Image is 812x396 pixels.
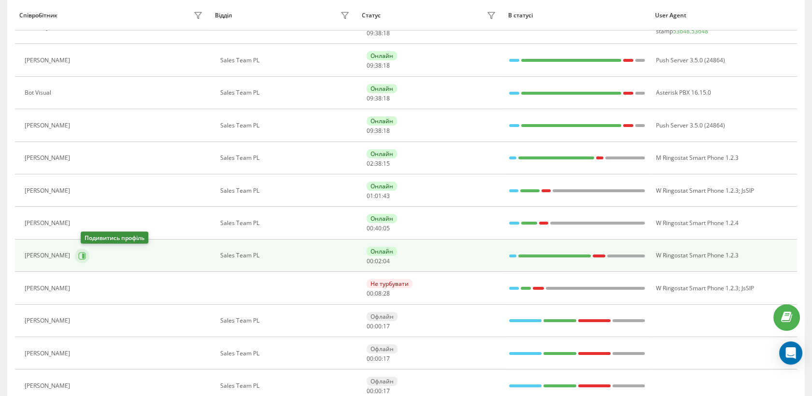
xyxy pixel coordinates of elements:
span: 09 [367,61,373,70]
span: Asterisk PBX 16.15.0 [655,88,711,97]
div: [PERSON_NAME] [25,220,72,226]
div: Sales Team PL [220,155,352,161]
span: 38 [375,29,382,37]
div: : : [367,388,390,395]
div: [PERSON_NAME] [25,382,72,389]
span: 00 [367,289,373,297]
span: Push Server 3.5.0 (24864) [655,56,725,64]
span: 09 [367,29,373,37]
div: Офлайн [367,377,398,386]
span: 15 [383,159,390,168]
div: Не турбувати [367,279,413,288]
div: [PERSON_NAME] [25,350,72,357]
span: 00 [367,257,373,265]
span: JsSIP [741,284,754,292]
span: 05 [383,224,390,232]
div: [PERSON_NAME] [25,187,72,194]
span: 18 [383,29,390,37]
div: Bot Visual [25,89,54,96]
div: : : [367,290,390,297]
span: 17 [383,322,390,330]
div: [PERSON_NAME] [25,317,72,324]
div: : : [367,225,390,232]
div: Sales Team PL [220,25,352,31]
span: 18 [383,127,390,135]
div: : : [367,193,390,199]
div: Sales Team PL [220,252,352,259]
a: 53648.53648 [672,27,708,35]
span: 01 [375,192,382,200]
div: Sales Team PL [220,350,352,357]
div: : : [367,62,390,69]
div: Sales Team PL [220,317,352,324]
div: [PERSON_NAME] [25,285,72,292]
span: 02 [375,257,382,265]
span: 28 [383,289,390,297]
div: Онлайн [367,247,397,256]
span: 00 [367,322,373,330]
div: Онлайн [367,51,397,60]
div: [PERSON_NAME] [25,57,72,64]
div: : : [367,30,390,37]
span: 09 [367,127,373,135]
span: 02 [367,159,373,168]
div: В статусі [508,12,646,19]
span: W Ringostat Smart Phone 1.2.3 [655,186,738,195]
span: 00 [375,387,382,395]
div: : : [367,355,390,362]
span: 09 [367,94,373,102]
span: Push Server 3.5.0 (24864) [655,121,725,129]
span: 18 [383,61,390,70]
span: W Ringostat Smart Phone 1.2.3 [655,284,738,292]
span: 04 [383,257,390,265]
span: 18 [383,94,390,102]
span: 38 [375,94,382,102]
div: Sales Team PL [220,89,352,96]
div: Офлайн [367,312,398,321]
div: : : [367,323,390,330]
div: Онлайн [367,116,397,126]
div: User Agent [655,12,793,19]
span: W Ringostat Smart Phone 1.2.3 [655,251,738,259]
div: Онлайн [367,214,397,223]
div: Подивитись профіль [81,232,148,244]
span: 38 [375,159,382,168]
div: Sales Team PL [220,220,352,226]
span: 00 [367,354,373,363]
span: 08 [375,289,382,297]
div: Онлайн [367,84,397,93]
div: Онлайн [367,182,397,191]
div: Open Intercom Messenger [779,341,802,365]
span: 01 [367,192,373,200]
div: Sales Team PL [220,187,352,194]
div: : : [367,127,390,134]
div: Співробітник [19,12,57,19]
div: : : [367,160,390,167]
span: 00 [375,354,382,363]
span: 00 [367,387,373,395]
span: 00 [375,322,382,330]
span: 43 [383,192,390,200]
div: Статус [362,12,381,19]
div: : : [367,95,390,102]
span: 38 [375,127,382,135]
div: Sales Team PL [220,382,352,389]
span: 17 [383,387,390,395]
span: W Ringostat Smart Phone 1.2.4 [655,219,738,227]
span: JsSIP [741,186,754,195]
span: 40 [375,224,382,232]
div: Anastazja Forostian [25,24,80,31]
div: [PERSON_NAME] [25,252,72,259]
div: Відділ [215,12,232,19]
div: Офлайн [367,344,398,354]
div: [PERSON_NAME] [25,122,72,129]
span: 38 [375,61,382,70]
span: 00 [367,224,373,232]
div: Sales Team PL [220,57,352,64]
span: M Ringostat Smart Phone 1.2.3 [655,154,738,162]
div: : : [367,258,390,265]
div: Sales Team PL [220,122,352,129]
div: Онлайн [367,149,397,158]
span: 17 [383,354,390,363]
div: [PERSON_NAME] [25,155,72,161]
